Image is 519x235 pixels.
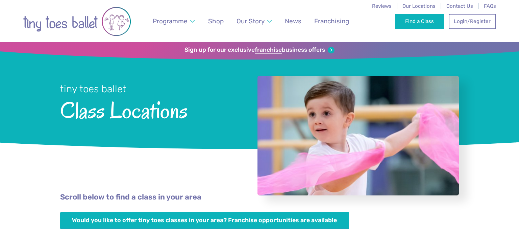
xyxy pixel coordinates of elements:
span: Franchising [314,17,349,25]
p: Scroll below to find a class in your area [60,192,459,203]
a: Our Locations [402,3,436,9]
span: Class Locations [60,96,240,123]
span: Our Story [237,17,265,25]
a: Login/Register [449,14,496,29]
a: News [281,13,304,29]
strong: franchise [255,46,282,54]
a: Shop [205,13,227,29]
a: Our Story [233,13,275,29]
span: News [285,17,301,25]
a: Reviews [372,3,392,9]
a: Find a Class [395,14,445,29]
a: Sign up for our exclusivefranchisebusiness offers [184,46,334,54]
small: tiny toes ballet [60,83,126,95]
a: FAQs [484,3,496,9]
span: Programme [153,17,188,25]
a: Contact Us [446,3,473,9]
a: Franchising [311,13,352,29]
img: tiny toes ballet [23,4,131,39]
a: Would you like to offer tiny toes classes in your area? Franchise opportunities are available [60,212,349,229]
span: Shop [208,17,224,25]
a: Programme [150,13,198,29]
